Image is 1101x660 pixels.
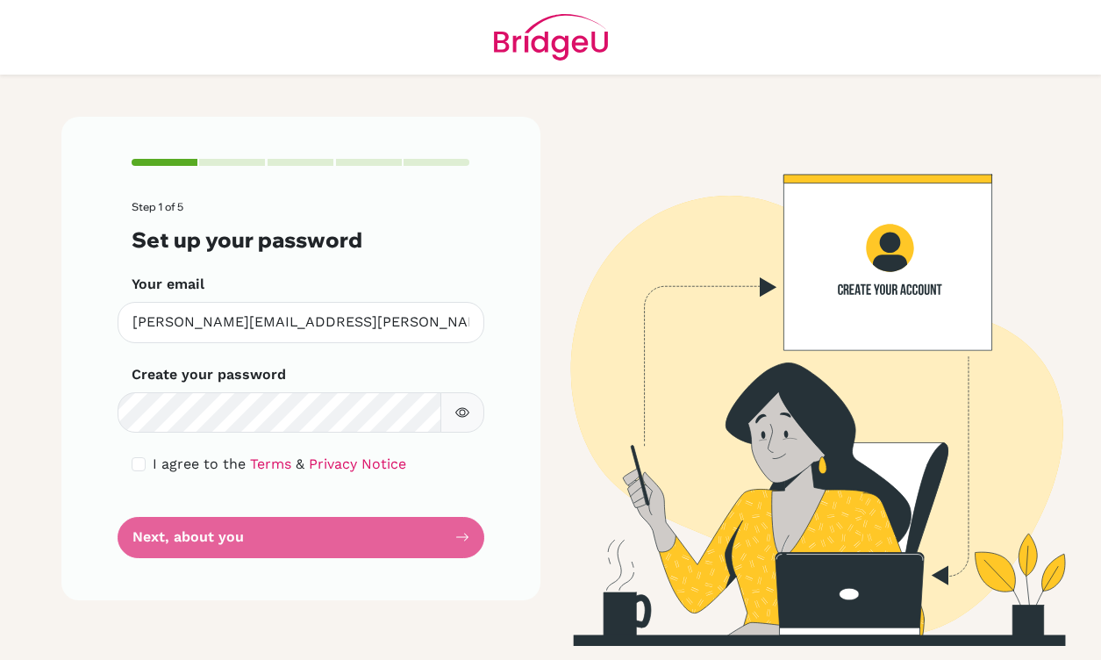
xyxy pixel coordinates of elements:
h3: Set up your password [132,227,470,253]
a: Terms [250,456,291,472]
span: & [296,456,304,472]
label: Your email [132,274,204,295]
span: Step 1 of 5 [132,200,183,213]
label: Create your password [132,364,286,385]
input: Insert your email* [118,302,484,343]
a: Privacy Notice [309,456,406,472]
span: I agree to the [153,456,246,472]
